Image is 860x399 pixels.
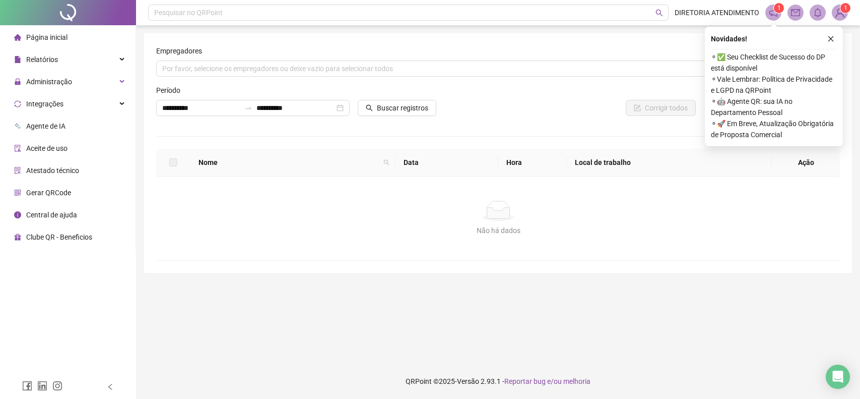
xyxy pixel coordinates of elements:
[14,56,21,63] span: file
[26,189,71,197] span: Gerar QRCode
[844,5,847,12] span: 1
[156,45,209,56] label: Empregadores
[377,102,428,113] span: Buscar registros
[14,167,21,174] span: solution
[14,145,21,152] span: audit
[840,3,850,13] sup: Atualize o seu contato no menu Meus Dados
[780,157,832,168] div: Ação
[498,149,567,177] th: Hora
[832,5,847,20] img: 93713
[156,85,187,96] label: Período
[26,33,68,41] span: Página inicial
[711,51,837,74] span: ⚬ ✅ Seu Checklist de Sucesso do DP está disponível
[655,9,663,17] span: search
[383,159,389,165] span: search
[26,122,65,130] span: Agente de IA
[711,96,837,118] span: ⚬ 🤖 Agente QR: sua IA no Departamento Pessoal
[827,35,834,42] span: close
[14,234,21,241] span: gift
[52,381,62,391] span: instagram
[14,78,21,85] span: lock
[395,149,498,177] th: Data
[457,377,479,385] span: Versão
[626,100,696,116] button: Corrigir todos
[567,149,772,177] th: Local de trabalho
[26,166,79,175] span: Atestado técnico
[711,74,837,96] span: ⚬ Vale Lembrar: Política de Privacidade e LGPD na QRPoint
[675,7,759,18] span: DIRETORIA ATENDIMENTO
[168,225,828,236] div: Não há dados
[244,104,252,112] span: to
[381,155,391,170] span: search
[37,381,47,391] span: linkedin
[777,5,781,12] span: 1
[199,157,379,168] span: Nome
[813,8,822,17] span: bell
[711,118,837,140] span: ⚬ 🚀 Em Breve, Atualização Obrigatória de Proposta Comercial
[366,104,373,111] span: search
[14,189,21,196] span: qrcode
[358,100,436,116] button: Buscar registros
[26,55,58,64] span: Relatórios
[14,211,21,218] span: info-circle
[22,381,32,391] span: facebook
[26,144,68,152] span: Aceite de uso
[14,34,21,41] span: home
[711,33,747,44] span: Novidades !
[244,104,252,112] span: swap-right
[26,100,63,108] span: Integrações
[26,211,77,219] span: Central de ajuda
[26,233,92,241] span: Clube QR - Beneficios
[504,377,590,385] span: Reportar bug e/ou melhoria
[136,364,860,399] footer: QRPoint © 2025 - 2.93.1 -
[774,3,784,13] sup: 1
[107,383,114,390] span: left
[791,8,800,17] span: mail
[26,78,72,86] span: Administração
[14,100,21,107] span: sync
[769,8,778,17] span: notification
[826,365,850,389] div: Open Intercom Messenger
